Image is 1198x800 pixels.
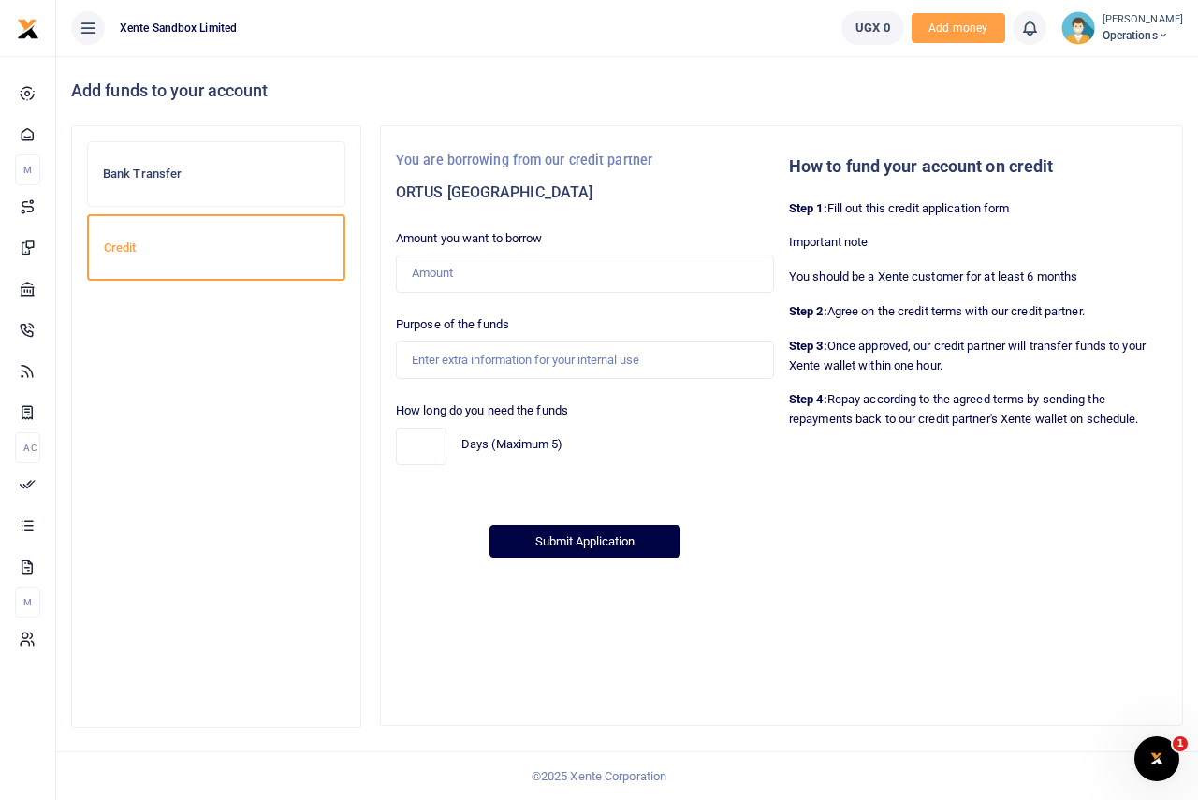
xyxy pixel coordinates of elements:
h6: Credit [104,240,329,255]
h5: How to fund your account on credit [789,156,1167,177]
p: Repay according to the agreed terms by sending the repayments back to our credit partner's Xente ... [789,390,1167,429]
a: profile-user [PERSON_NAME] Operations [1061,11,1183,45]
p: Agree on the credit terms with our credit partner. [789,302,1167,322]
p: Once approved, our credit partner will transfer funds to your Xente wallet within one hour. [789,337,1167,376]
input: Enter extra information for your internal use [396,341,774,379]
span: Xente Sandbox Limited [112,20,244,36]
strong: Step 3: [789,339,827,353]
label: How long do you need the funds [396,401,568,420]
a: Add money [912,20,1005,34]
span: 1 [1173,736,1188,751]
li: M [15,587,40,618]
button: Submit Application [489,525,680,557]
span: UGX 0 [855,19,890,37]
strong: Step 2: [789,304,827,318]
p: Important note [789,233,1167,253]
img: logo-small [17,18,39,40]
label: Purpose of the funds [396,315,509,334]
span: Add money [912,13,1005,44]
h4: Add funds to your account [71,80,620,101]
strong: Step 4: [789,392,827,406]
li: Ac [15,432,40,463]
small: You are borrowing from our credit partner [396,153,652,167]
a: logo-small logo-large logo-large [17,21,39,35]
label: Amount you want to borrow [396,229,543,248]
p: Fill out this credit application form [789,199,1167,219]
span: Operations [1103,27,1183,44]
h3: ORTUS [GEOGRAPHIC_DATA] [396,179,774,207]
li: Wallet ballance [834,11,912,45]
input: Amount [396,255,774,293]
img: profile-user [1061,11,1095,45]
li: M [15,154,40,185]
h6: Bank Transfer [103,167,329,182]
a: UGX 0 [841,11,904,45]
p: You should be a Xente customer for at least 6 months [789,268,1167,287]
li: Toup your wallet [912,13,1005,44]
strong: Step 1: [789,201,827,215]
small: [PERSON_NAME] [1103,12,1183,28]
label: Days (Maximum 5) [461,435,563,454]
iframe: Intercom live chat [1134,736,1179,781]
